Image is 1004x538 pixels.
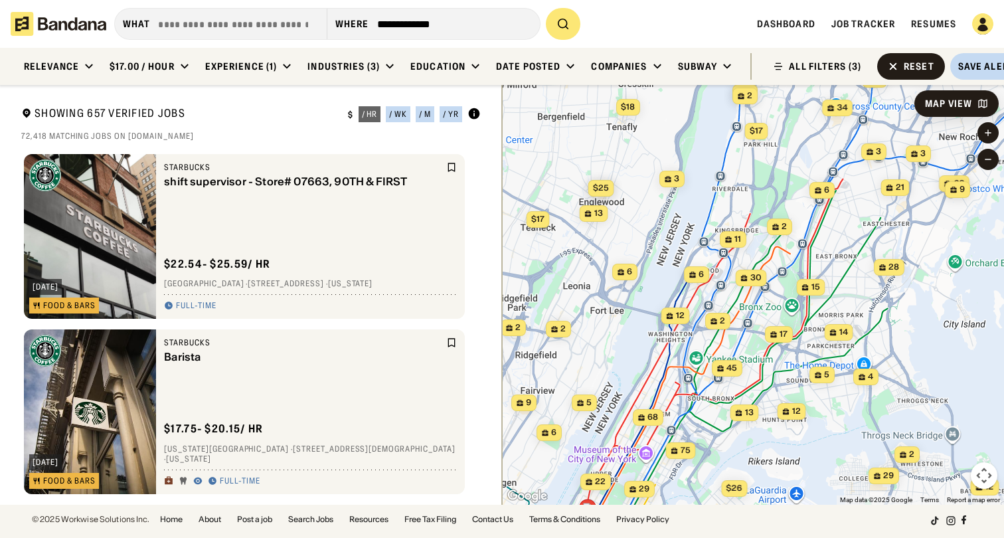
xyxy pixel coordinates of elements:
[757,18,815,30] a: Dashboard
[750,272,762,284] span: 30
[220,476,260,487] div: Full-time
[837,102,847,114] span: 34
[110,60,175,72] div: $17.00 / hour
[560,323,566,335] span: 2
[164,175,444,188] div: shift supervisor - Store# 07663, 90TH & FIRST
[745,407,754,418] span: 13
[307,60,380,72] div: Industries (3)
[496,60,560,72] div: Date Posted
[621,102,635,112] span: $18
[676,310,685,321] span: 12
[911,18,956,30] a: Resumes
[164,337,444,348] div: Starbucks
[443,110,459,118] div: / yr
[792,406,801,417] span: 12
[824,185,829,196] span: 6
[726,363,737,374] span: 45
[639,484,649,495] span: 29
[674,173,679,185] span: 3
[237,515,272,523] a: Post a job
[164,279,457,290] div: [GEOGRAPHIC_DATA] · [STREET_ADDRESS] · [US_STATE]
[362,110,378,118] div: / hr
[551,427,556,438] span: 6
[199,515,221,523] a: About
[205,60,278,72] div: Experience (1)
[789,62,861,71] div: ALL FILTERS (3)
[824,369,829,381] span: 5
[831,18,895,30] a: Job Tracker
[750,126,763,135] span: $17
[883,470,894,482] span: 29
[925,99,972,108] div: Map View
[335,18,369,30] div: Where
[647,412,658,423] span: 68
[21,131,481,141] div: 72,418 matching jobs on [DOMAIN_NAME]
[529,515,600,523] a: Terms & Conditions
[726,483,742,493] span: $26
[616,515,669,523] a: Privacy Policy
[33,283,58,291] div: [DATE]
[32,515,149,523] div: © 2025 Workwise Solutions Inc.
[164,257,270,271] div: $ 22.54 - $25.59 / hr
[839,327,848,338] span: 14
[960,184,965,195] span: 9
[896,182,904,193] span: 21
[904,62,934,71] div: Reset
[164,351,444,363] div: Barista
[11,12,106,36] img: Bandana logotype
[404,515,456,523] a: Free Tax Filing
[586,397,592,408] span: 5
[410,60,465,72] div: Education
[920,496,939,503] a: Terms (opens in new tab)
[33,458,58,466] div: [DATE]
[747,90,752,102] span: 2
[515,322,521,333] span: 2
[43,477,96,485] div: Food & Bars
[840,496,912,503] span: Map data ©2025 Google
[21,149,481,505] div: grid
[29,335,61,367] img: Starbucks logo
[24,60,79,72] div: Relevance
[164,162,444,173] div: Starbucks
[526,397,531,408] span: 9
[780,329,788,340] span: 17
[472,515,513,523] a: Contact Us
[531,214,544,224] span: $17
[348,110,353,120] div: $
[681,445,691,456] span: 75
[811,282,820,293] span: 15
[176,301,216,312] div: Full-time
[734,234,741,245] span: 11
[591,60,647,72] div: Companies
[954,178,964,189] span: 68
[505,488,549,505] a: Open this area in Google Maps (opens a new window)
[43,302,96,310] div: Food & Bars
[627,266,632,278] span: 6
[593,183,609,193] span: $25
[389,110,407,118] div: / wk
[164,422,263,436] div: $ 17.75 - $20.15 / hr
[123,18,150,30] div: what
[699,269,704,280] span: 6
[947,496,1000,503] a: Report a map error
[29,159,61,191] img: Starbucks logo
[288,515,333,523] a: Search Jobs
[678,60,718,72] div: Subway
[160,515,183,523] a: Home
[419,110,431,118] div: / m
[720,315,725,327] span: 2
[888,262,899,273] span: 28
[594,208,603,219] span: 13
[164,444,457,464] div: [US_STATE][GEOGRAPHIC_DATA] · [STREET_ADDRESS][DEMOGRAPHIC_DATA] · [US_STATE]
[349,515,388,523] a: Resources
[505,488,549,505] img: Google
[868,371,873,383] span: 4
[595,476,606,488] span: 22
[876,146,881,157] span: 3
[21,106,337,123] div: Showing 657 Verified Jobs
[971,462,997,489] button: Map camera controls
[782,221,787,232] span: 2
